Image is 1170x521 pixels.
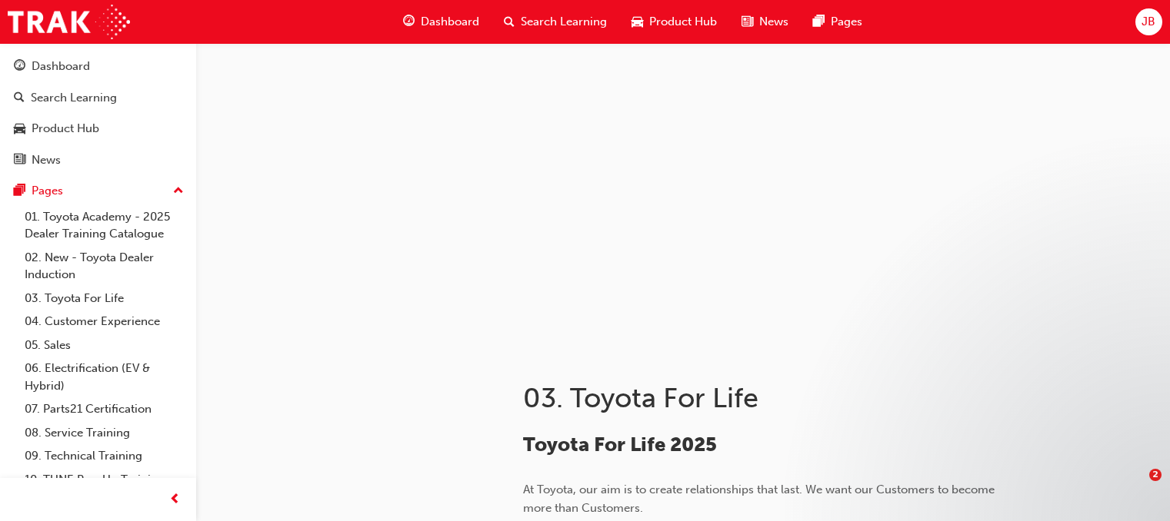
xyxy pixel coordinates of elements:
div: Pages [32,182,63,200]
span: prev-icon [169,490,181,509]
span: car-icon [632,12,643,32]
button: Pages [6,177,190,205]
span: pages-icon [813,12,825,32]
span: At Toyota, our aim is to create relationships that last. We want our Customers to become more tha... [523,483,998,515]
iframe: Intercom live chat [1118,469,1155,506]
span: up-icon [173,181,184,201]
span: search-icon [504,12,515,32]
span: Pages [831,13,862,31]
span: news-icon [14,154,25,168]
a: car-iconProduct Hub [619,6,729,38]
span: search-icon [14,91,25,105]
a: 03. Toyota For Life [18,287,190,310]
span: Dashboard [421,13,479,31]
span: JB [1142,13,1155,31]
span: news-icon [742,12,753,32]
span: guage-icon [403,12,415,32]
span: Toyota For Life 2025 [523,433,717,456]
a: 02. New - Toyota Dealer Induction [18,246,190,287]
a: Search Learning [6,84,190,112]
span: pages-icon [14,184,25,198]
a: 05. Sales [18,334,190,357]
button: DashboardSearch LearningProduct HubNews [6,49,190,177]
a: 10. TUNE Rev-Up Training [18,468,190,492]
a: 07. Parts21 Certification [18,397,190,421]
a: 04. Customer Experience [18,310,190,334]
button: JB [1135,8,1162,35]
span: guage-icon [14,60,25,74]
a: 09. Technical Training [18,444,190,468]
span: Product Hub [649,13,717,31]
div: News [32,151,61,169]
div: Search Learning [31,89,117,107]
span: Search Learning [521,13,607,31]
a: news-iconNews [729,6,801,38]
a: News [6,146,190,174]
a: Product Hub [6,114,190,143]
a: guage-iconDashboard [391,6,492,38]
h1: 03. Toyota For Life [523,381,1028,415]
div: Dashboard [32,58,90,75]
div: Product Hub [32,120,99,138]
a: search-iconSearch Learning [492,6,619,38]
a: 06. Electrification (EV & Hybrid) [18,357,190,397]
span: 2 [1149,469,1162,481]
a: 01. Toyota Academy - 2025 Dealer Training Catalogue [18,205,190,246]
a: Dashboard [6,52,190,81]
a: 08. Service Training [18,421,190,445]
img: Trak [8,5,130,39]
span: News [759,13,788,31]
a: pages-iconPages [801,6,875,38]
span: car-icon [14,122,25,136]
